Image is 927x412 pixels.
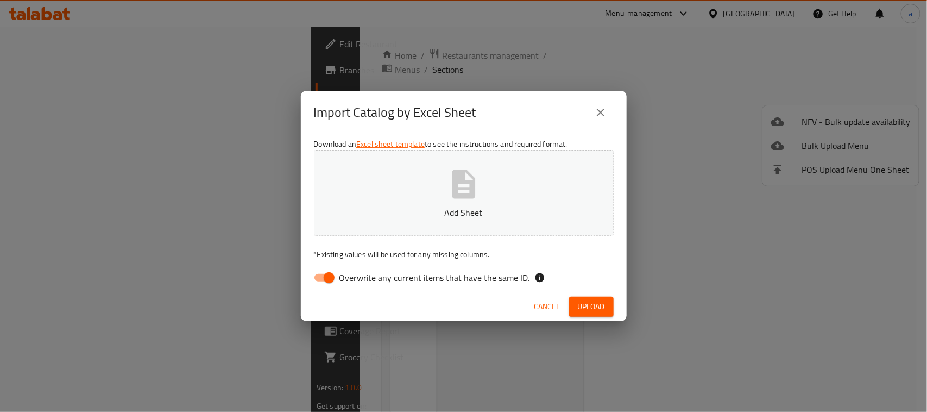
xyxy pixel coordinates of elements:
[314,249,614,260] p: Existing values will be used for any missing columns.
[339,271,530,284] span: Overwrite any current items that have the same ID.
[314,150,614,236] button: Add Sheet
[578,300,605,314] span: Upload
[530,297,565,317] button: Cancel
[569,297,614,317] button: Upload
[534,272,545,283] svg: If the overwrite option isn't selected, then the items that match an existing ID will be ignored ...
[314,104,476,121] h2: Import Catalog by Excel Sheet
[331,206,597,219] p: Add Sheet
[588,99,614,126] button: close
[534,300,560,314] span: Cancel
[301,134,627,292] div: Download an to see the instructions and required format.
[356,137,425,151] a: Excel sheet template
